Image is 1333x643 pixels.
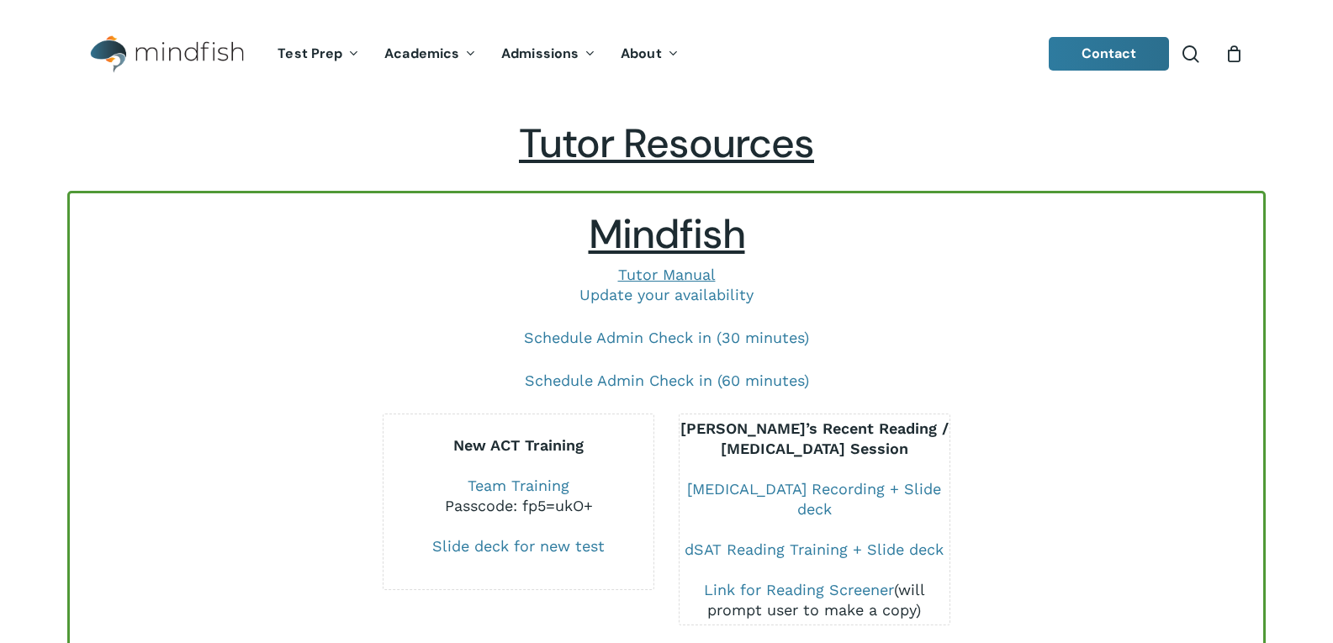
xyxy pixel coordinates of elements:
[468,477,569,494] a: Team Training
[501,45,579,62] span: Admissions
[278,45,342,62] span: Test Prep
[384,45,459,62] span: Academics
[680,419,949,457] b: [PERSON_NAME]’s Recent Reading / [MEDICAL_DATA] Session
[432,537,605,555] a: Slide deck for new test
[524,329,809,346] a: Schedule Admin Check in (30 minutes)
[589,208,745,261] span: Mindfish
[453,436,584,454] b: New ACT Training
[67,23,1266,86] header: Main Menu
[685,540,944,558] a: dSAT Reading Training + Slide deck
[1225,45,1243,63] a: Cart
[687,480,941,518] a: [MEDICAL_DATA] Recording + Slide deck
[489,47,608,61] a: Admissions
[579,286,754,303] a: Update your availability
[704,581,894,598] a: Link for Reading Screener
[621,45,662,62] span: About
[372,47,489,61] a: Academics
[1049,37,1170,71] a: Contact
[525,372,809,389] a: Schedule Admin Check in (60 minutes)
[265,23,690,86] nav: Main Menu
[1082,45,1137,62] span: Contact
[608,47,691,61] a: About
[265,47,372,61] a: Test Prep
[680,580,949,620] div: (will prompt user to make a copy)
[519,117,814,170] span: Tutor Resources
[384,496,653,516] div: Passcode: fp5=ukO+
[618,266,716,283] a: Tutor Manual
